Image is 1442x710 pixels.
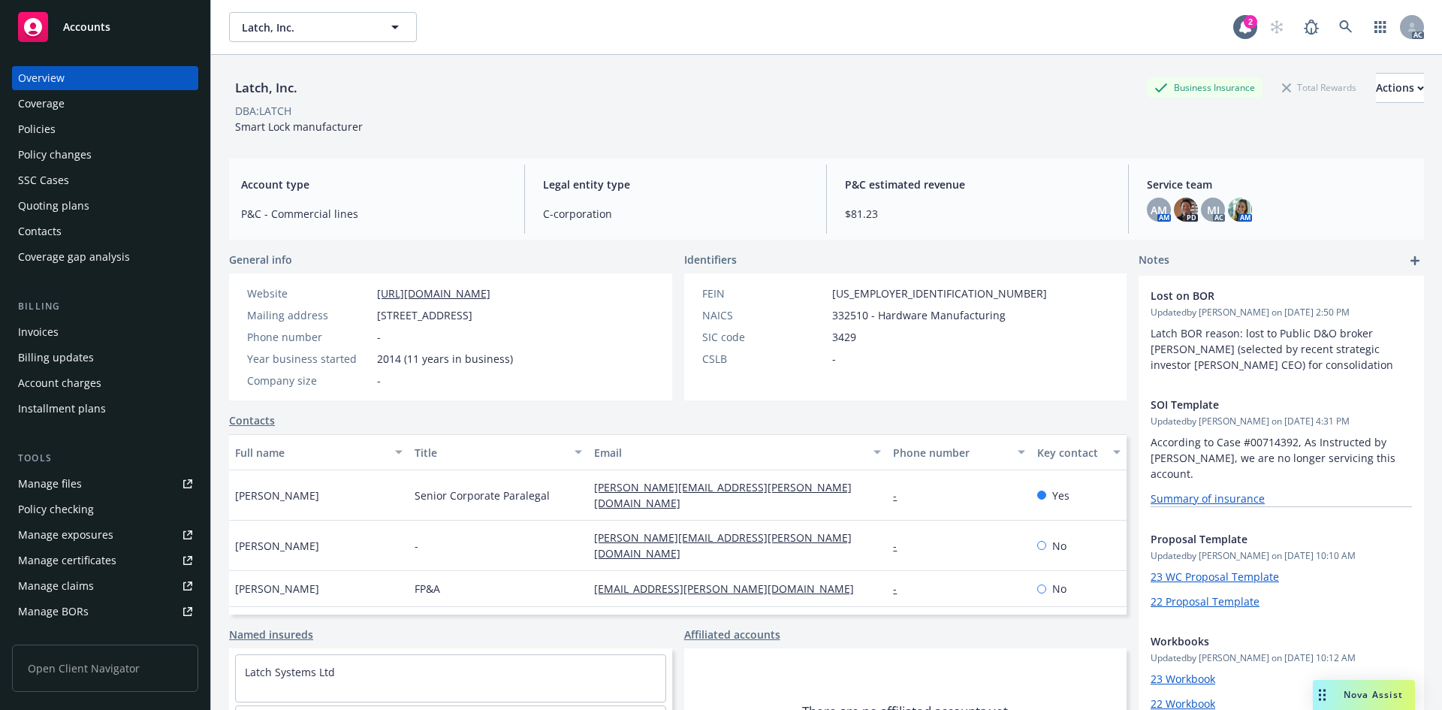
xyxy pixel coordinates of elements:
a: Policy changes [12,143,198,167]
a: - [893,582,909,596]
div: FEIN [702,286,826,301]
div: Quoting plans [18,194,89,218]
a: 23 Workbook [1151,672,1215,686]
a: Quoting plans [12,194,198,218]
span: Open Client Navigator [12,645,198,692]
span: Smart Lock manufacturer [235,119,363,134]
div: SSC Cases [18,168,69,192]
button: Email [588,434,887,470]
span: MJ [1207,202,1220,218]
span: P&C - Commercial lines [241,206,506,222]
a: 23 WC Proposal Template [1151,570,1279,584]
button: Title [409,434,588,470]
p: According to Case #00714392, As Instructed by [PERSON_NAME], we are no longer servicing this acco... [1151,434,1412,482]
a: Account charges [12,371,198,395]
span: 2014 (11 years in business) [377,351,513,367]
span: $81.23 [845,206,1110,222]
div: Manage claims [18,574,94,598]
div: Billing [12,299,198,314]
span: Identifiers [684,252,737,267]
span: Latch, Inc. [242,20,372,35]
a: Search [1331,12,1361,42]
a: Coverage gap analysis [12,245,198,269]
div: Overview [18,66,65,90]
div: Website [247,286,371,301]
div: Contacts [18,219,62,243]
div: Coverage gap analysis [18,245,130,269]
a: [PERSON_NAME][EMAIL_ADDRESS][PERSON_NAME][DOMAIN_NAME] [594,480,852,510]
span: - [377,329,381,345]
span: Service team [1147,177,1412,192]
button: Latch, Inc. [229,12,417,42]
div: Manage exposures [18,523,113,547]
span: Latch BOR reason: lost to Public D&O broker [PERSON_NAME] (selected by recent strategic investor ... [1151,326,1393,372]
div: Title [415,445,566,461]
span: - [377,373,381,388]
div: NAICS [702,307,826,323]
a: [URL][DOMAIN_NAME] [377,286,490,301]
div: Year business started [247,351,371,367]
span: [PERSON_NAME] [235,581,319,597]
a: Summary of insurance [1151,491,1265,506]
a: Installment plans [12,397,198,421]
div: Manage BORs [18,600,89,624]
span: General info [229,252,292,267]
a: Start snowing [1262,12,1292,42]
span: [PERSON_NAME] [235,538,319,554]
div: Phone number [247,329,371,345]
span: P&C estimated revenue [845,177,1110,192]
div: Invoices [18,320,59,344]
button: Key contact [1031,434,1127,470]
img: photo [1174,198,1198,222]
span: SOI Template [1151,397,1373,412]
span: Notes [1139,252,1169,270]
a: Policy checking [12,497,198,521]
div: Account charges [18,371,101,395]
div: Latch, Inc. [229,78,303,98]
div: SIC code [702,329,826,345]
div: 2 [1244,15,1257,29]
span: 3429 [832,329,856,345]
span: Yes [1052,488,1069,503]
span: FP&A [415,581,440,597]
a: Contacts [229,412,275,428]
a: 22 Proposal Template [1151,594,1259,609]
div: Policies [18,117,56,141]
div: Key contact [1037,445,1104,461]
span: C-corporation [543,206,808,222]
span: Senior Corporate Paralegal [415,488,550,503]
div: CSLB [702,351,826,367]
span: No [1052,538,1066,554]
div: SOI TemplateUpdatedby [PERSON_NAME] on [DATE] 4:31 PMAccording to Case #00714392, As Instructed b... [1139,385,1424,519]
span: 332510 - Hardware Manufacturing [832,307,1006,323]
a: Manage certificates [12,548,198,573]
a: SSC Cases [12,168,198,192]
a: Billing updates [12,346,198,370]
span: Accounts [63,21,110,33]
a: Manage BORs [12,600,198,624]
a: Policies [12,117,198,141]
button: Full name [229,434,409,470]
span: Updated by [PERSON_NAME] on [DATE] 4:31 PM [1151,415,1412,428]
div: Policy changes [18,143,92,167]
span: - [832,351,836,367]
span: Nova Assist [1344,688,1403,701]
a: Manage claims [12,574,198,598]
a: Affiliated accounts [684,627,780,642]
span: Updated by [PERSON_NAME] on [DATE] 10:12 AM [1151,651,1412,665]
div: Business Insurance [1147,78,1263,97]
div: Billing updates [18,346,94,370]
div: DBA: LATCH [235,103,291,119]
button: Phone number [887,434,1030,470]
div: Full name [235,445,386,461]
span: No [1052,581,1066,597]
span: [STREET_ADDRESS] [377,307,472,323]
a: [PERSON_NAME][EMAIL_ADDRESS][PERSON_NAME][DOMAIN_NAME] [594,530,852,560]
div: Installment plans [18,397,106,421]
button: Actions [1376,73,1424,103]
span: Updated by [PERSON_NAME] on [DATE] 2:50 PM [1151,306,1412,319]
a: Manage exposures [12,523,198,547]
div: Total Rewards [1275,78,1364,97]
div: Summary of insurance [18,625,132,649]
